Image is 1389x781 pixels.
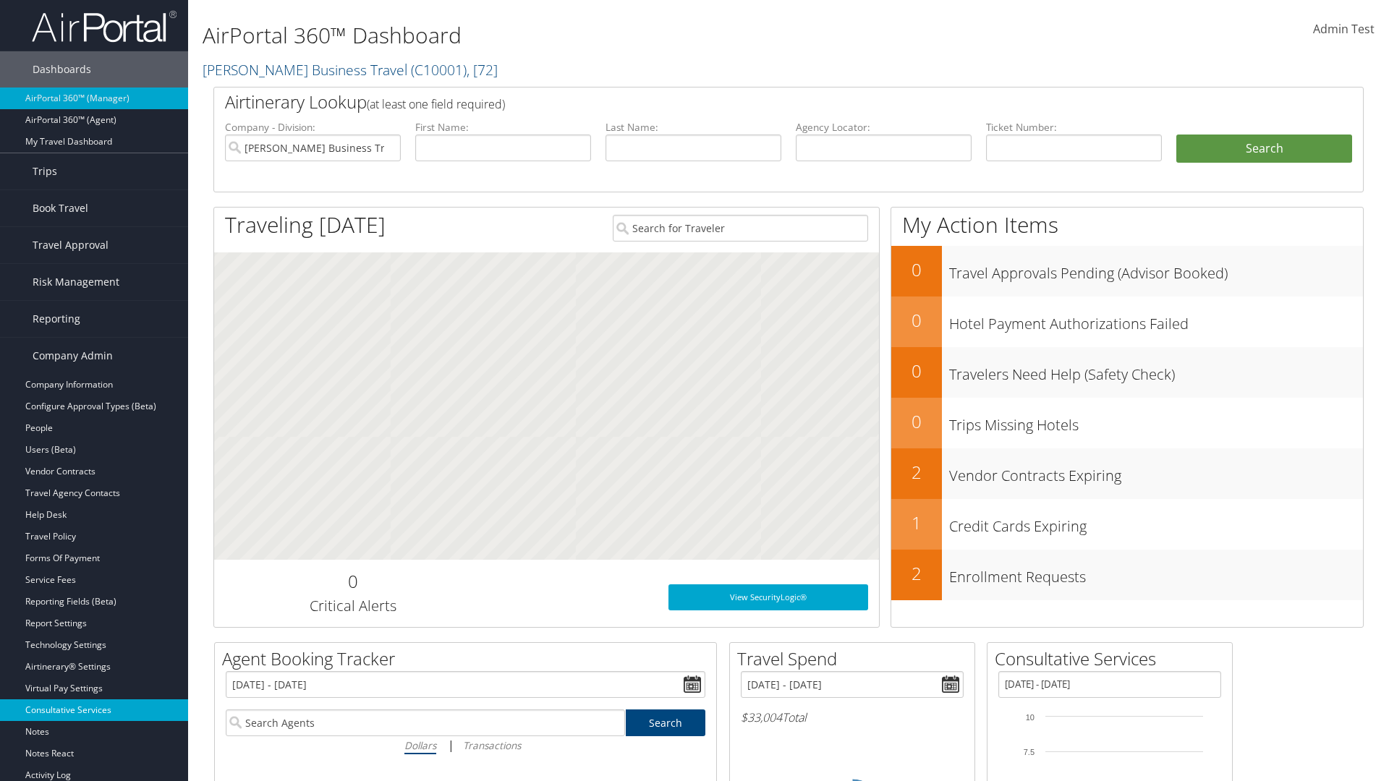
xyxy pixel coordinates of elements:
[891,398,1363,448] a: 0Trips Missing Hotels
[891,347,1363,398] a: 0Travelers Need Help (Safety Check)
[404,738,436,752] i: Dollars
[949,357,1363,385] h3: Travelers Need Help (Safety Check)
[1024,748,1035,756] tspan: 7.5
[463,738,521,752] i: Transactions
[225,210,386,240] h1: Traveling [DATE]
[225,120,401,135] label: Company - Division:
[949,256,1363,283] h3: Travel Approvals Pending (Advisor Booked)
[891,257,942,282] h2: 0
[33,264,119,300] span: Risk Management
[33,51,91,88] span: Dashboards
[891,448,1363,499] a: 2Vendor Contracts Expiring
[225,596,480,616] h3: Critical Alerts
[203,20,984,51] h1: AirPortal 360™ Dashboard
[33,153,57,189] span: Trips
[949,408,1363,435] h3: Trips Missing Hotels
[949,307,1363,334] h3: Hotel Payment Authorizations Failed
[226,736,705,754] div: |
[796,120,972,135] label: Agency Locator:
[411,60,467,80] span: ( C10001 )
[891,246,1363,296] a: 0Travel Approvals Pending (Advisor Booked)
[949,458,1363,486] h3: Vendor Contracts Expiring
[949,509,1363,537] h3: Credit Cards Expiring
[891,359,942,383] h2: 0
[891,210,1363,240] h1: My Action Items
[613,215,868,242] input: Search for Traveler
[606,120,781,135] label: Last Name:
[367,96,505,112] span: (at least one field required)
[995,646,1232,671] h2: Consultative Services
[891,550,1363,600] a: 2Enrollment Requests
[891,308,942,333] h2: 0
[467,60,498,80] span: , [ 72 ]
[891,499,1363,550] a: 1Credit Cards Expiring
[415,120,591,135] label: First Name:
[222,646,716,671] h2: Agent Booking Tracker
[986,120,1162,135] label: Ticket Number:
[626,709,706,736] a: Search
[1313,21,1375,37] span: Admin Test
[891,460,942,485] h2: 2
[891,409,942,434] h2: 0
[203,60,498,80] a: [PERSON_NAME] Business Travel
[32,9,177,43] img: airportal-logo.png
[949,560,1363,587] h3: Enrollment Requests
[33,338,113,374] span: Company Admin
[668,584,868,610] a: View SecurityLogic®
[33,190,88,226] span: Book Travel
[33,227,109,263] span: Travel Approval
[891,511,942,535] h2: 1
[225,569,480,594] h2: 0
[33,301,80,337] span: Reporting
[226,709,625,736] input: Search Agents
[891,561,942,586] h2: 2
[737,646,974,671] h2: Travel Spend
[741,709,964,725] h6: Total
[225,90,1257,114] h2: Airtinerary Lookup
[1176,135,1352,163] button: Search
[1313,7,1375,52] a: Admin Test
[891,296,1363,347] a: 0Hotel Payment Authorizations Failed
[741,709,782,725] span: $33,004
[1026,713,1035,722] tspan: 10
